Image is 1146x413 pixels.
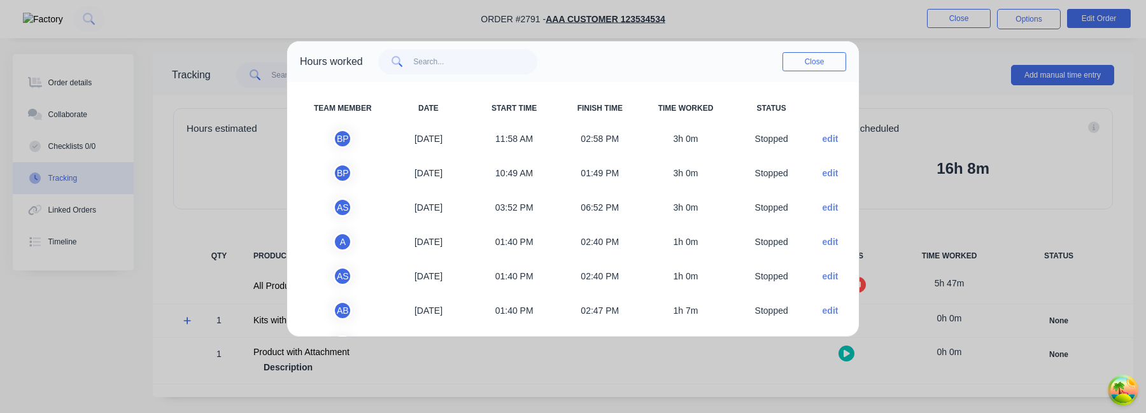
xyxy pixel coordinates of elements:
div: A [333,232,352,251]
span: FINISH TIME [557,102,643,114]
span: [DATE] [386,198,472,217]
span: 3h 0m [643,164,729,183]
input: Search... [413,49,537,74]
div: A B [333,301,352,320]
span: 01:40 PM [471,232,557,251]
span: [DATE] [386,164,472,183]
span: 01:40 PM [471,267,557,286]
div: B P [333,129,352,148]
span: 11:58 AM [471,129,557,148]
span: 1h 1m [643,335,729,354]
span: S topped [728,232,814,251]
span: S topped [728,129,814,148]
div: A S [333,267,352,286]
div: A S [333,198,352,217]
span: 11:59 AM [471,335,557,354]
span: S topped [728,164,814,183]
span: S topped [728,267,814,286]
span: S topped [728,335,814,354]
span: TIME WORKED [643,102,729,114]
span: 01:49 PM [557,164,643,183]
span: [DATE] [386,267,472,286]
span: 02:47 PM [557,301,643,320]
span: DATE [386,102,472,114]
span: TEAM MEMBER [300,102,386,114]
span: 3h 0m [643,129,729,148]
div: B P [333,164,352,183]
button: Close [782,52,846,71]
span: 10:49 AM [471,164,557,183]
span: 01:00 PM [557,335,643,354]
button: edit [823,235,838,249]
span: 02:40 PM [557,267,643,286]
span: S topped [728,198,814,217]
span: 01:40 PM [471,301,557,320]
span: [DATE] [386,232,472,251]
button: edit [823,167,838,180]
button: edit [823,132,838,146]
span: 1h 0m [643,232,729,251]
span: 06:52 PM [557,198,643,217]
button: edit [823,270,838,283]
span: 03:52 PM [471,198,557,217]
span: STATUS [728,102,814,114]
span: START TIME [471,102,557,114]
span: [DATE] [386,301,472,320]
div: Hours worked [300,54,363,69]
button: Open Tanstack query devtools [1110,377,1136,403]
span: 1h 0m [643,267,729,286]
span: 02:40 PM [557,232,643,251]
span: [DATE] [386,129,472,148]
span: [DATE] [386,335,472,354]
span: 3h 0m [643,198,729,217]
span: 02:58 PM [557,129,643,148]
span: 1h 7m [643,301,729,320]
span: S topped [728,301,814,320]
button: edit [823,304,838,318]
button: edit [823,201,838,214]
div: A B [333,335,352,354]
